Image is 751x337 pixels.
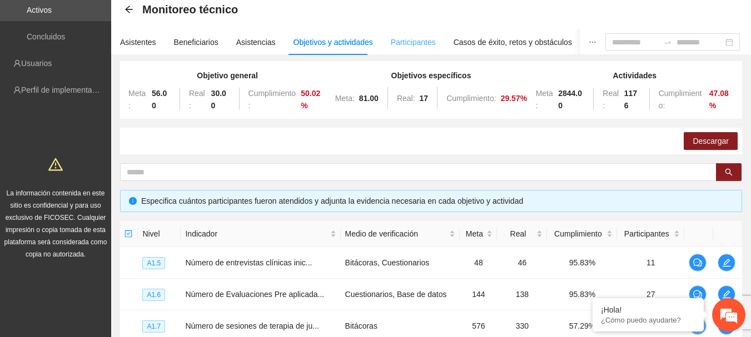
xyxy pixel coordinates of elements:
[185,228,327,240] span: Indicador
[420,94,429,103] strong: 17
[580,29,605,55] button: ellipsis
[460,221,497,247] th: Meta
[558,89,582,110] strong: 2844.00
[181,221,340,247] th: Indicador
[152,89,167,110] strong: 56.00
[497,247,547,279] td: 46
[48,157,63,172] span: warning
[663,38,672,47] span: swap-right
[684,132,738,150] button: Descargar
[174,36,218,48] div: Beneficiarios
[64,107,153,219] span: Estamos en línea.
[341,279,460,310] td: Cuestionarios, Base de datos
[397,94,415,103] span: Real:
[341,247,460,279] td: Bitácoras, Cuestionarios
[659,89,702,110] span: Cumplimiento:
[142,257,165,269] span: A1.5
[185,290,324,299] span: Número de Evaluaciones Pre aplicada...
[547,279,617,310] td: 95.83%
[58,57,187,71] div: Chatee con nosotros ahora
[141,195,733,207] div: Especifica cuántos participantes fueron atendidos y adjunta la evidencia necesaria en cada objeti...
[613,71,657,80] strong: Actividades
[460,247,497,279] td: 48
[197,71,258,80] strong: Objetivo general
[601,305,695,314] div: ¡Hola!
[142,1,238,18] span: Monitoreo técnico
[189,89,205,110] span: Real:
[211,89,226,110] strong: 30.00
[128,89,146,110] span: Meta:
[689,254,707,271] button: comment
[27,32,65,41] a: Concluidos
[4,189,107,258] span: La información contenida en este sitio es confidencial y para uso exclusivo de FICOSEC. Cualquier...
[391,36,436,48] div: Participantes
[547,247,617,279] td: 95.83%
[248,89,296,110] span: Cumplimiento:
[716,163,742,181] button: search
[621,228,672,240] span: Participantes
[709,89,729,110] strong: 47.08 %
[617,221,684,247] th: Participantes
[501,94,528,103] strong: 29.57 %
[120,36,156,48] div: Asistentes
[185,321,319,330] span: Número de sesiones de terapia de ju...
[21,59,52,68] a: Usuarios
[335,94,355,103] span: Meta:
[663,38,672,47] span: to
[718,290,735,299] span: edit
[547,221,617,247] th: Cumplimiento
[185,258,312,267] span: Número de entrevistas clínicas inic...
[624,89,637,110] strong: 1176
[603,89,619,110] span: Real:
[601,316,695,324] p: ¿Cómo puedo ayudarte?
[689,285,707,303] button: comment
[21,85,108,94] a: Perfil de implementadora
[718,258,735,267] span: edit
[454,36,572,48] div: Casos de éxito, retos y obstáculos
[446,94,496,103] span: Cumplimiento:
[501,228,534,240] span: Real
[142,320,165,333] span: A1.7
[718,285,735,303] button: edit
[464,228,484,240] span: Meta
[125,5,133,14] span: arrow-left
[142,289,165,301] span: A1.6
[359,94,379,103] strong: 81.00
[125,5,133,14] div: Back
[536,89,553,110] span: Meta:
[693,135,729,147] span: Descargar
[589,38,596,46] span: ellipsis
[551,228,604,240] span: Cumplimiento
[391,71,471,80] strong: Objetivos específicos
[460,279,497,310] td: 144
[718,254,735,271] button: edit
[617,247,684,279] td: 11
[236,36,276,48] div: Asistencias
[129,197,137,205] span: info-circle
[6,222,212,260] textarea: Escriba su mensaje y pulse “Intro”
[341,221,460,247] th: Medio de verificación
[497,279,547,310] td: 138
[497,221,547,247] th: Real
[182,6,209,32] div: Minimizar ventana de chat en vivo
[138,221,181,247] th: Nivel
[345,228,447,240] span: Medio de verificación
[27,6,52,14] a: Activos
[617,279,684,310] td: 27
[725,168,733,177] span: search
[294,36,373,48] div: Objetivos y actividades
[301,89,320,110] strong: 50.02 %
[125,230,132,238] span: check-square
